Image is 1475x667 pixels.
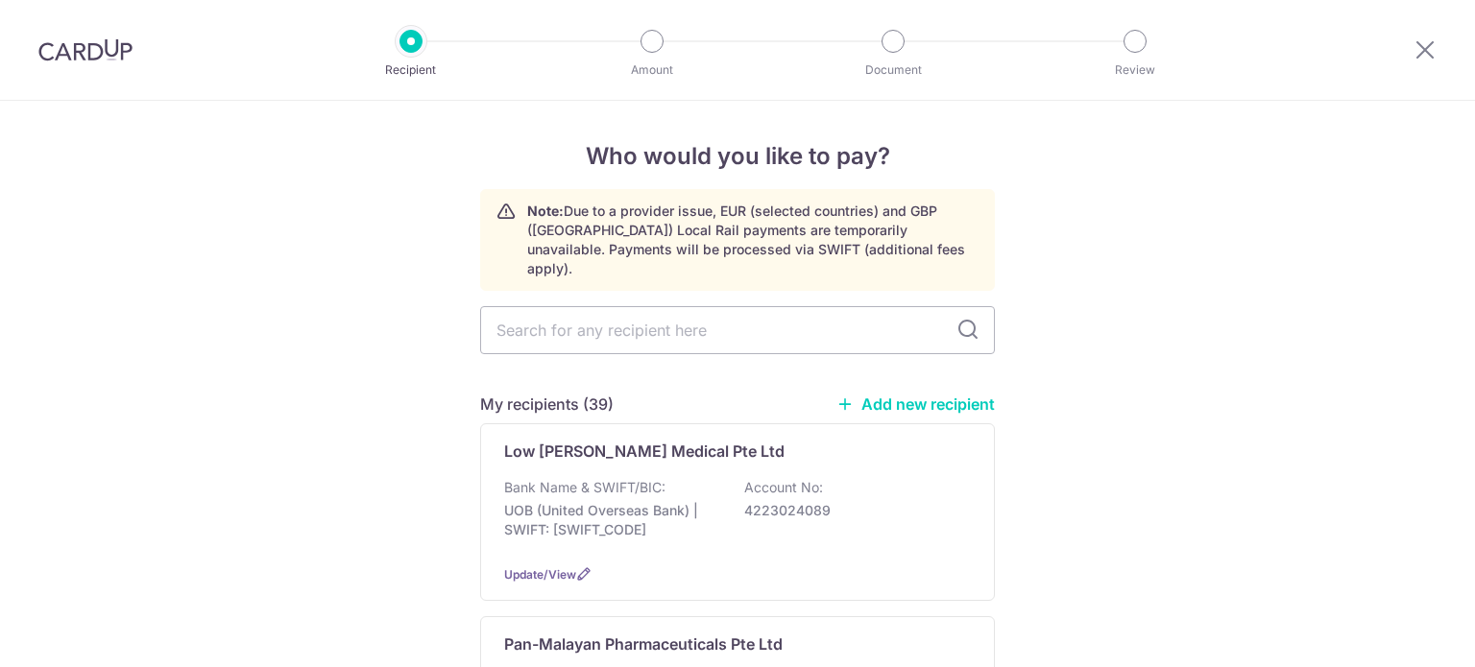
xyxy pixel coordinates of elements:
strong: Note: [527,202,564,219]
p: Amount [581,60,723,80]
p: UOB (United Overseas Bank) | SWIFT: [SWIFT_CODE] [504,501,719,539]
iframe: Opens a widget where you can find more information [1352,609,1456,657]
p: Recipient [340,60,482,80]
p: Low [PERSON_NAME] Medical Pte Ltd [504,440,785,463]
a: Update/View [504,567,576,582]
p: Pan-Malayan Pharmaceuticals Pte Ltd [504,632,783,655]
h5: My recipients (39) [480,393,614,416]
p: Document [822,60,964,80]
a: Add new recipient [836,394,995,414]
p: 4223024089 [744,501,959,520]
p: Due to a provider issue, EUR (selected countries) and GBP ([GEOGRAPHIC_DATA]) Local Rail payments... [527,202,979,278]
img: CardUp [38,38,133,61]
h4: Who would you like to pay? [480,139,995,174]
input: Search for any recipient here [480,306,995,354]
p: Bank Name & SWIFT/BIC: [504,478,665,497]
p: Review [1064,60,1206,80]
p: Account No: [744,478,823,497]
